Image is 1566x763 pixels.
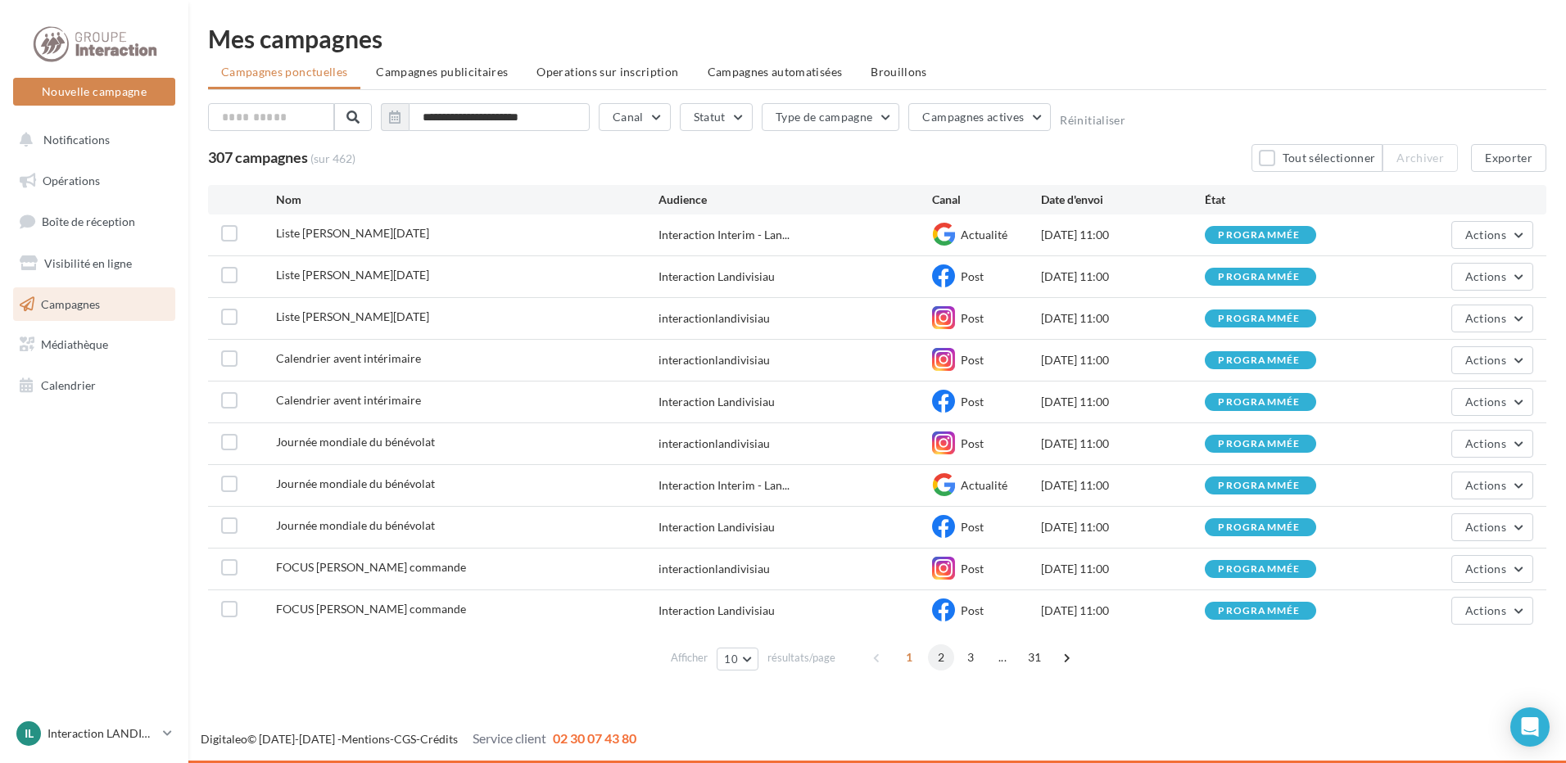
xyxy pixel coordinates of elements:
button: Nouvelle campagne [13,78,175,106]
button: Campagnes actives [908,103,1051,131]
button: Type de campagne [762,103,900,131]
div: Interaction Landivisiau [659,603,775,619]
span: Actions [1465,353,1506,367]
div: Interaction Landivisiau [659,269,775,285]
div: programmée [1218,522,1300,533]
div: interactionlandivisiau [659,352,770,368]
div: interactionlandivisiau [659,561,770,577]
a: Crédits [420,732,458,746]
span: Notifications [43,133,110,147]
span: Liste de Noël [276,268,429,282]
div: programmée [1218,564,1300,575]
span: résultats/page [767,650,835,666]
button: Exporter [1471,144,1546,172]
span: Opérations [43,174,100,187]
span: Liste de Noël [276,309,429,323]
button: Actions [1451,388,1533,416]
span: (sur 462) [310,151,355,167]
div: programmée [1218,397,1300,408]
div: programmée [1218,230,1300,241]
span: Actualité [961,228,1007,242]
div: [DATE] 11:00 [1041,394,1205,410]
span: Campagnes [41,296,100,310]
a: CGS [394,732,416,746]
span: Actions [1465,269,1506,283]
span: Post [961,395,984,409]
p: Interaction LANDIVISIAU [48,725,156,742]
div: État [1205,192,1369,208]
span: Liste de Noël [276,226,429,240]
span: Journée mondiale du bénévolat [276,435,435,449]
a: Campagnes [10,287,179,322]
a: Boîte de réception [10,204,179,239]
span: Post [961,269,984,283]
div: Open Intercom Messenger [1510,707,1550,747]
div: Canal [932,192,1041,208]
button: 10 [717,648,758,670]
span: Interaction Interim - Lan... [659,477,790,494]
button: Actions [1451,346,1533,374]
div: interactionlandivisiau [659,436,770,452]
a: Mentions [342,732,390,746]
span: 1 [896,644,922,670]
span: Actions [1465,520,1506,534]
div: [DATE] 11:00 [1041,603,1205,619]
div: programmée [1218,481,1300,491]
span: Campagnes actives [922,110,1024,124]
span: Actions [1465,228,1506,242]
a: Opérations [10,164,179,198]
div: Date d'envoi [1041,192,1205,208]
span: Operations sur inscription [536,65,678,79]
div: interactionlandivisiau [659,310,770,327]
button: Actions [1451,305,1533,332]
button: Canal [599,103,671,131]
span: Actions [1465,562,1506,576]
span: Actions [1465,436,1506,450]
span: 307 campagnes [208,148,308,166]
span: Post [961,562,984,576]
span: Campagnes publicitaires [376,65,508,79]
span: Afficher [671,650,708,666]
button: Actions [1451,430,1533,458]
a: Calendrier [10,368,179,403]
button: Actions [1451,555,1533,583]
span: Brouillons [871,65,927,79]
button: Archiver [1383,144,1458,172]
div: [DATE] 11:00 [1041,310,1205,327]
div: [DATE] 11:00 [1041,269,1205,285]
span: Boîte de réception [42,214,135,228]
span: 02 30 07 43 80 [553,730,636,746]
span: Journée mondiale du bénévolat [276,476,435,490]
div: [DATE] 11:00 [1041,227,1205,243]
button: Réinitialiser [1060,114,1125,127]
a: Digitaleo [201,732,247,746]
span: Actions [1465,395,1506,409]
span: Actions [1465,311,1506,325]
button: Actions [1451,472,1533,499]
button: Actions [1451,221,1533,249]
span: Actions [1465,478,1506,492]
span: Post [961,603,984,617]
div: Interaction Landivisiau [659,394,775,410]
span: Post [961,311,984,325]
span: 10 [724,652,738,666]
span: Service client [473,730,546,746]
span: 2 [928,644,954,670]
span: © [DATE]-[DATE] - - - [201,732,636,746]
button: Actions [1451,513,1533,541]
span: FOCUS METIER - Prépa commande [276,602,466,616]
div: [DATE] 11:00 [1041,477,1205,494]
span: 3 [957,644,984,670]
div: programmée [1218,314,1300,324]
span: Post [961,353,984,367]
div: programmée [1218,355,1300,366]
span: FOCUS METIER - Prépa commande [276,560,466,574]
a: Visibilité en ligne [10,246,179,281]
span: IL [25,725,34,742]
button: Notifications [10,123,172,157]
span: Post [961,520,984,534]
button: Actions [1451,597,1533,625]
span: Calendrier avent intérimaire [276,351,421,365]
span: 31 [1021,644,1048,670]
div: programmée [1218,439,1300,449]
